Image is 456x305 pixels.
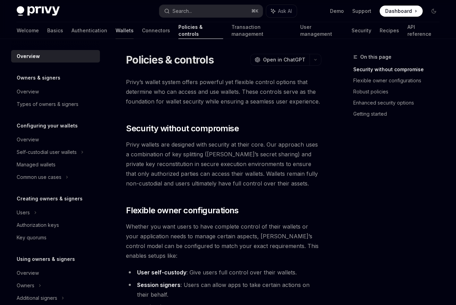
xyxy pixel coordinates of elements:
[231,22,292,39] a: Transaction management
[353,108,445,119] a: Getting started
[380,6,423,17] a: Dashboard
[17,52,40,60] div: Overview
[126,222,321,261] span: Whether you want users to have complete control of their wallets or your application needs to man...
[352,22,371,39] a: Security
[126,123,239,134] span: Security without compromise
[250,54,310,66] button: Open in ChatGPT
[71,22,107,39] a: Authentication
[126,205,239,216] span: Flexible owner configurations
[11,231,100,244] a: Key quorums
[17,208,30,217] div: Users
[17,148,77,156] div: Self-custodial user wallets
[126,53,214,66] h1: Policies & controls
[17,233,47,242] div: Key quorums
[159,5,262,17] button: Search...⌘K
[17,255,75,263] h5: Using owners & signers
[17,221,59,229] div: Authorization keys
[11,219,100,231] a: Authorization keys
[407,22,439,39] a: API reference
[300,22,343,39] a: User management
[137,281,180,288] strong: Session signers
[11,50,100,63] a: Overview
[178,22,223,39] a: Policies & controls
[172,7,192,15] div: Search...
[11,98,100,110] a: Types of owners & signers
[17,74,60,82] h5: Owners & signers
[353,64,445,75] a: Security without compromise
[263,56,305,63] span: Open in ChatGPT
[17,281,34,290] div: Owners
[17,135,39,144] div: Overview
[353,75,445,86] a: Flexible owner configurations
[17,6,60,16] img: dark logo
[380,22,399,39] a: Recipes
[353,86,445,97] a: Robust policies
[126,140,321,188] span: Privy wallets are designed with security at their core. Our approach uses a combination of key sp...
[11,85,100,98] a: Overview
[352,8,371,15] a: Support
[17,100,78,108] div: Types of owners & signers
[126,77,321,106] span: Privy’s wallet system offers powerful yet flexible control options that determine who can access ...
[116,22,134,39] a: Wallets
[137,269,186,276] strong: User self-custody
[17,294,57,302] div: Additional signers
[11,267,100,279] a: Overview
[126,267,321,277] li: : Give users full control over their wallets.
[17,22,39,39] a: Welcome
[353,97,445,108] a: Enhanced security options
[385,8,412,15] span: Dashboard
[266,5,297,17] button: Ask AI
[360,53,391,61] span: On this page
[17,88,39,96] div: Overview
[11,158,100,171] a: Managed wallets
[17,160,56,169] div: Managed wallets
[17,195,83,203] h5: Creating owners & signers
[330,8,344,15] a: Demo
[11,133,100,146] a: Overview
[47,22,63,39] a: Basics
[142,22,170,39] a: Connectors
[17,122,78,130] h5: Configuring your wallets
[126,280,321,299] li: : Users can allow apps to take certain actions on their behalf.
[17,269,39,277] div: Overview
[278,8,292,15] span: Ask AI
[428,6,439,17] button: Toggle dark mode
[251,8,259,14] span: ⌘ K
[17,173,61,181] div: Common use cases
